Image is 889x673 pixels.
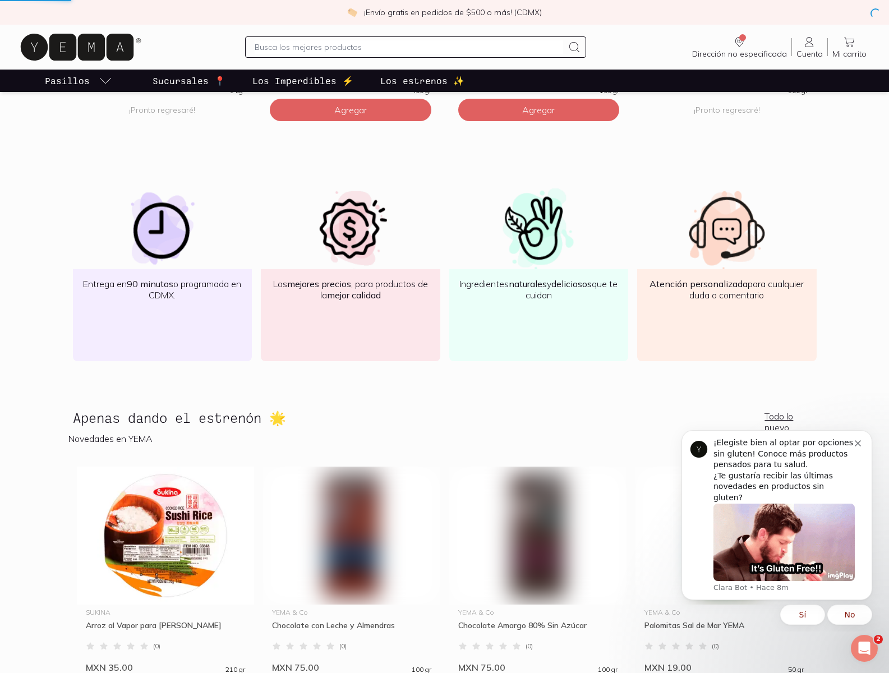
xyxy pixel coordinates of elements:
p: ¡Envío gratis en pedidos de $500 o más! (CDMX) [364,7,542,18]
div: SUKINA [86,609,245,616]
p: Ingredientes y que te cuidan [458,278,620,301]
span: ( 0 ) [526,643,533,649]
p: Los Imperdibles ⚡️ [252,74,353,87]
button: Agregar [270,99,431,121]
a: Los estrenos ✨ [378,70,467,92]
b: mejor calidad [327,289,381,301]
span: Mi carrito [832,49,867,59]
div: YEMA & Co [644,609,804,616]
span: Agregar [522,104,555,116]
iframe: Intercom live chat [851,635,878,662]
span: ( 0 ) [712,643,719,649]
div: Palomitas Sal de Mar YEMA [644,620,804,640]
p: Los estrenos ✨ [380,74,464,87]
b: deliciosos [551,278,592,289]
b: Atención [650,278,688,289]
div: YEMA & Co [272,609,431,616]
a: pasillo-todos-link [43,70,114,92]
b: personalizada [690,278,748,289]
div: YEMA & Co [458,609,618,616]
img: Palomitas 1 [635,467,813,605]
b: naturales [509,278,547,289]
h2: Apenas dando el estrenón 🌟 [73,411,765,428]
span: MXN 35.00 [86,662,133,673]
a: 34388 Arroz al vapor SUKINASUKINAArroz al Vapor para [PERSON_NAME](0)MXN 35.00210 gr [77,467,254,673]
a: Todo lo nuevo [764,411,816,433]
p: Entrega en o programada en CDMX. [82,278,243,301]
b: 90 minutos [127,278,173,289]
span: 100 gr [598,666,618,673]
p: ¡Pronto regresaré! [646,99,808,121]
span: Cuenta [796,49,823,59]
span: 100 gr [412,666,431,673]
a: Cuenta [792,35,827,59]
span: 2 [874,635,883,644]
span: 50 gr [788,666,804,673]
p: ¡Pronto regresaré! [82,99,243,121]
img: 34368 Chocolate con leche y almendras [263,467,440,605]
a: Sucursales 📍 [150,70,228,92]
span: MXN 75.00 [272,662,319,673]
div: Arroz al Vapor para [PERSON_NAME] [86,620,245,640]
p: Pasillos [45,74,90,87]
a: 34365 Chocolate 80% sin azucarYEMA & CoChocolate Amargo 80% Sin Azúcar(0)MXN 75.00100 gr [449,467,627,673]
span: MXN 75.00 [458,662,505,673]
b: mejores precios [287,278,351,289]
span: ( 0 ) [339,643,347,649]
p: para cualquier duda o comentario [646,278,808,301]
span: 210 gr [225,666,245,673]
p: Sucursales 📍 [153,74,225,87]
img: 34388 Arroz al vapor SUKINA [77,467,254,605]
div: Chocolate Amargo 80% Sin Azúcar [458,620,618,640]
span: Agregar [334,104,367,116]
p: Novedades en YEMA [68,433,821,444]
div: Chocolate con Leche y Almendras [272,620,431,640]
a: Palomitas 1YEMA & CoPalomitas Sal de Mar YEMA(0)MXN 19.0050 gr [635,467,813,673]
img: 34365 Chocolate 80% sin azucar [449,467,627,605]
button: Agregar [458,99,620,121]
a: Dirección no especificada [688,35,791,59]
img: check [347,7,357,17]
a: Mi carrito [828,35,871,59]
input: Busca los mejores productos [255,40,563,54]
span: Dirección no especificada [692,49,787,59]
a: 34368 Chocolate con leche y almendrasYEMA & CoChocolate con Leche y Almendras(0)MXN 75.00100 gr [263,467,440,673]
iframe: Intercom notifications mensaje [665,420,889,631]
span: ( 0 ) [153,643,160,649]
span: MXN 19.00 [644,662,692,673]
a: Los Imperdibles ⚡️ [250,70,356,92]
p: Los , para productos de la [270,278,431,301]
